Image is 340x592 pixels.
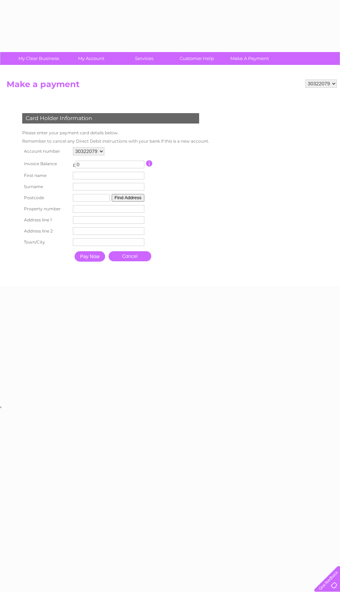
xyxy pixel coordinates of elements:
[20,181,71,192] th: Surname
[20,137,211,145] td: Remember to cancel any Direct Debit instructions with your bank if this is a new account.
[20,226,71,237] th: Address line 2
[20,203,71,214] th: Property number
[221,52,278,65] a: Make A Payment
[20,170,71,181] th: First name
[20,237,71,248] th: Town/City
[168,52,226,65] a: Customer Help
[75,251,105,262] input: Pay Now
[109,251,151,261] a: Cancel
[7,79,337,93] h2: Make a payment
[20,157,71,170] th: Invoice Balance
[10,52,67,65] a: My Clear Business
[146,160,153,167] input: Information
[116,52,173,65] a: Services
[20,145,71,157] th: Account number
[63,52,120,65] a: My Account
[112,194,144,202] button: Find Address
[20,214,71,226] th: Address line 1
[20,192,71,203] th: Postcode
[73,159,76,168] td: £
[20,129,211,137] td: Please enter your payment card details below.
[22,113,199,124] div: Card Holder Information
